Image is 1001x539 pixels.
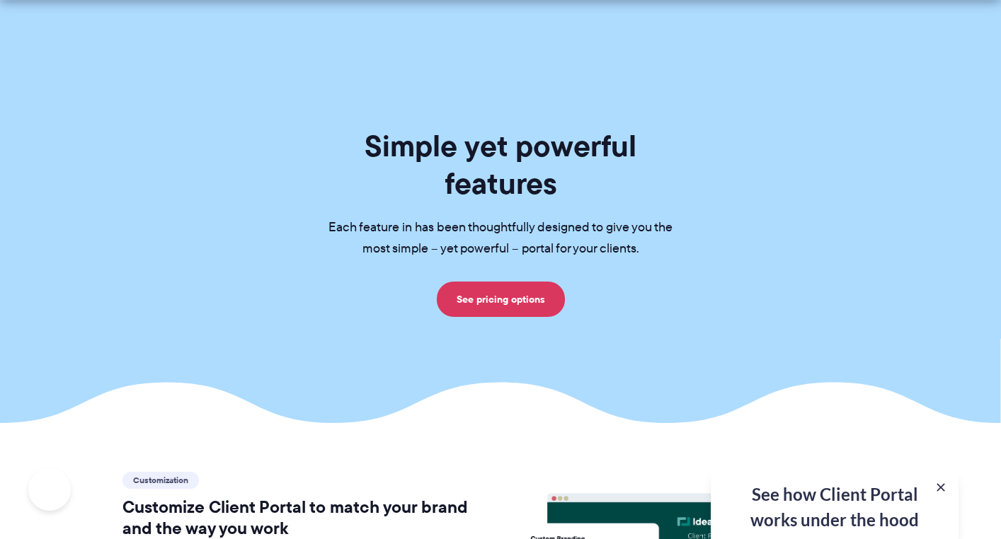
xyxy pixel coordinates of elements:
iframe: Toggle Customer Support [28,468,71,511]
p: Each feature in has been thoughtfully designed to give you the most simple – yet powerful – porta... [306,217,695,260]
h1: Simple yet powerful features [306,127,695,202]
h2: Customize Client Portal to match your brand and the way you work [122,497,480,539]
span: Customization [122,472,199,489]
a: See pricing options [437,282,565,317]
